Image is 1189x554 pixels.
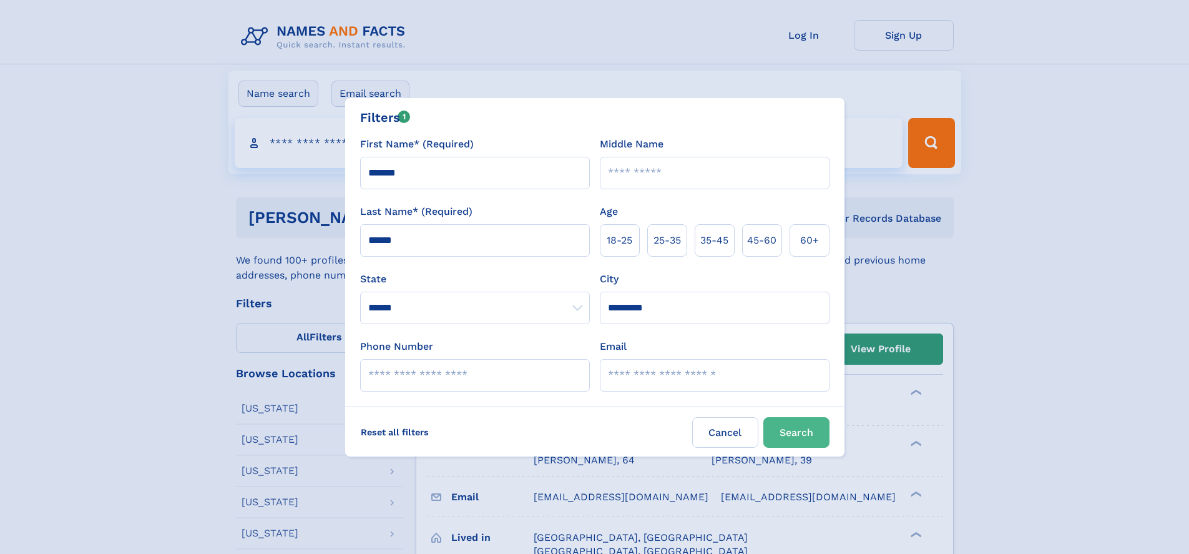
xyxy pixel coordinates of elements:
button: Search [763,417,829,448]
label: Reset all filters [353,417,437,447]
span: 35‑45 [700,233,728,248]
label: Age [600,204,618,219]
div: Filters [360,108,411,127]
label: Phone Number [360,339,433,354]
label: State [360,272,590,287]
label: Last Name* (Required) [360,204,472,219]
span: 60+ [800,233,819,248]
span: 18‑25 [607,233,632,248]
label: Middle Name [600,137,663,152]
span: 45‑60 [747,233,776,248]
label: Cancel [692,417,758,448]
label: City [600,272,619,287]
span: 25‑35 [653,233,681,248]
label: First Name* (Required) [360,137,474,152]
label: Email [600,339,627,354]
